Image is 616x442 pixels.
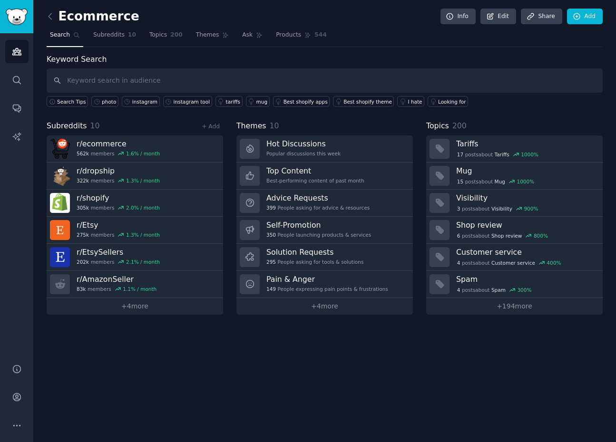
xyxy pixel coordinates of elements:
[77,274,156,284] h3: r/ AmazonSeller
[456,220,596,230] h3: Shop review
[266,274,388,284] h3: Pain & Anger
[426,298,603,315] a: +194more
[47,244,223,271] a: r/EtsySellers202kmembers2.1% / month
[47,190,223,217] a: r/shopify305kmembers2.0% / month
[408,98,422,105] div: I hate
[314,31,327,39] span: 544
[456,274,596,284] h3: Spam
[126,231,160,238] div: 1.3 % / month
[6,9,28,25] img: GummySearch logo
[521,9,562,25] a: Share
[270,121,279,130] span: 10
[440,9,476,25] a: Info
[236,163,413,190] a: Top ContentBest-performing content of past month
[126,204,160,211] div: 2.0 % / month
[236,298,413,315] a: +4more
[517,178,534,185] div: 1000 %
[456,166,596,176] h3: Mug
[457,151,463,158] span: 17
[456,139,596,149] h3: Tariffs
[77,286,156,292] div: members
[266,286,388,292] div: People expressing pain points & frustrations
[456,204,539,213] div: post s about
[193,28,233,47] a: Themes
[77,150,89,157] span: 562k
[266,247,363,257] h3: Solution Requests
[77,204,160,211] div: members
[77,286,86,292] span: 83k
[524,205,538,212] div: 900 %
[457,178,463,185] span: 15
[226,98,241,105] div: tariffs
[77,139,160,149] h3: r/ ecommerce
[521,151,538,158] div: 1000 %
[236,120,266,132] span: Themes
[126,150,160,157] div: 1.6 % / month
[47,28,83,47] a: Search
[236,217,413,244] a: Self-Promotion350People launching products & services
[170,31,183,39] span: 200
[50,31,70,39] span: Search
[50,220,70,240] img: Etsy
[77,247,160,257] h3: r/ EtsySellers
[266,259,363,265] div: People asking for tools & solutions
[426,120,449,132] span: Topics
[77,259,89,265] span: 202k
[77,259,160,265] div: members
[77,193,160,203] h3: r/ shopify
[457,205,460,212] span: 3
[266,220,371,230] h3: Self-Promotion
[480,9,516,25] a: Edit
[50,166,70,186] img: dropship
[456,231,549,240] div: post s about
[567,9,603,25] a: Add
[456,286,532,294] div: post s about
[426,271,603,298] a: Spam4postsaboutSpam300%
[276,31,301,39] span: Products
[239,28,266,47] a: Ask
[202,123,220,130] a: + Add
[266,204,370,211] div: People asking for advice & resources
[236,271,413,298] a: Pain & Anger149People expressing pain points & frustrations
[426,135,603,163] a: Tariffs17postsaboutTariffs1000%
[132,98,157,105] div: instagram
[77,166,160,176] h3: r/ dropship
[77,177,160,184] div: members
[236,190,413,217] a: Advice Requests399People asking for advice & resources
[266,166,364,176] h3: Top Content
[236,135,413,163] a: Hot DiscussionsPopular discussions this week
[128,31,136,39] span: 10
[149,31,167,39] span: Topics
[47,68,603,93] input: Keyword search in audience
[256,98,268,105] div: mug
[47,9,139,24] h2: Ecommerce
[90,28,139,47] a: Subreddits10
[491,287,506,293] span: Spam
[77,231,89,238] span: 275k
[242,31,253,39] span: Ask
[491,232,522,239] span: Shop review
[452,121,467,130] span: 200
[77,177,89,184] span: 322k
[91,96,118,107] a: photo
[426,244,603,271] a: Customer service4postsaboutCustomer service400%
[456,259,562,267] div: post s about
[426,217,603,244] a: Shop review6postsaboutShop review800%
[456,193,596,203] h3: Visibility
[495,151,509,158] span: Tariffs
[266,231,276,238] span: 350
[333,96,394,107] a: Best shopify theme
[456,247,596,257] h3: Customer service
[47,96,88,107] button: Search Tips
[397,96,424,107] a: I hate
[273,28,330,47] a: Products544
[428,96,468,107] a: Looking for
[47,217,223,244] a: r/Etsy275kmembers1.3% / month
[47,271,223,298] a: r/AmazonSeller83kmembers1.1% / month
[266,286,276,292] span: 149
[547,259,561,266] div: 400 %
[90,121,100,130] span: 10
[284,98,328,105] div: Best shopify apps
[102,98,116,105] div: photo
[93,31,125,39] span: Subreddits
